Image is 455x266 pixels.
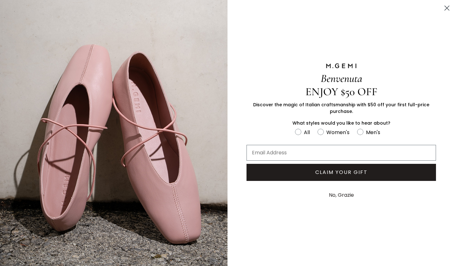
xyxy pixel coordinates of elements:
span: ENJOY $50 OFF [305,85,377,98]
div: Men's [366,128,380,136]
button: Close dialog [441,3,452,14]
button: CLAIM YOUR GIFT [247,164,436,181]
div: All [304,128,310,136]
input: Email Address [247,145,436,161]
span: What styles would you like to hear about? [292,120,390,126]
span: Benvenuta [321,72,362,85]
button: No, Grazie [326,187,357,203]
div: Women's [326,128,349,136]
span: Discover the magic of Italian craftsmanship with $50 off your first full-price purchase. [253,102,429,114]
img: M.GEMI [325,63,357,69]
